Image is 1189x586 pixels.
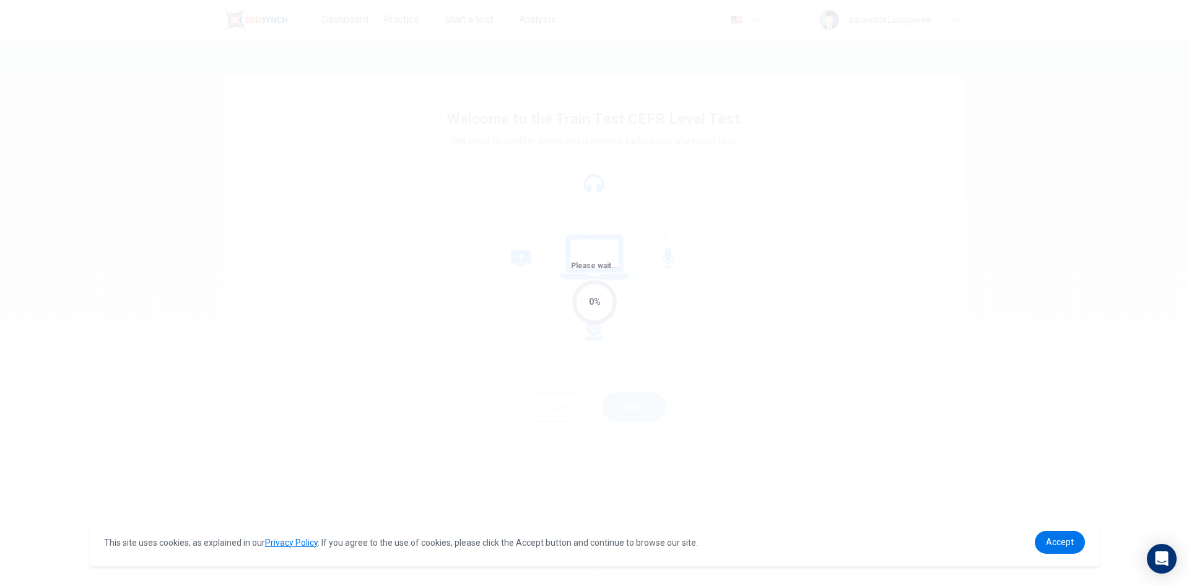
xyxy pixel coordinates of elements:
[265,538,318,548] a: Privacy Policy
[589,295,601,309] div: 0%
[104,538,698,548] span: This site uses cookies, as explained in our . If you agree to the use of cookies, please click th...
[1035,531,1085,554] a: dismiss cookie message
[571,261,619,270] span: Please wait...
[1147,544,1177,574] div: Open Intercom Messenger
[89,518,1100,566] div: cookieconsent
[1046,537,1074,547] span: Accept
